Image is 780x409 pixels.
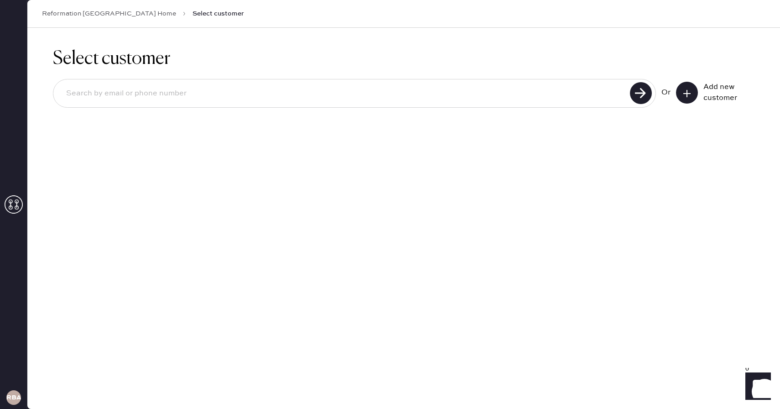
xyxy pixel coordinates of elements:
[59,83,627,104] input: Search by email or phone number
[6,394,21,401] h3: RBA
[661,87,671,98] div: Or
[192,9,244,18] span: Select customer
[703,82,749,104] div: Add new customer
[737,368,776,407] iframe: Front Chat
[42,9,176,18] a: Reformation [GEOGRAPHIC_DATA] Home
[53,48,754,70] h1: Select customer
